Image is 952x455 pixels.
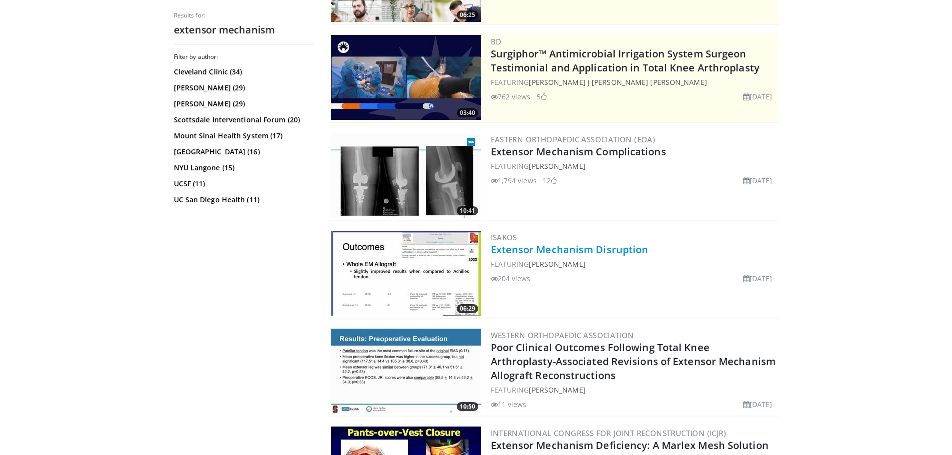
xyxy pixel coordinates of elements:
a: 10:50 [331,329,481,414]
li: 204 views [491,273,531,284]
span: 10:41 [457,206,478,215]
h3: Filter by author: [174,53,314,61]
a: [PERSON_NAME] [529,259,585,269]
img: 70422da6-974a-44ac-bf9d-78c82a89d891.300x170_q85_crop-smart_upscale.jpg [331,35,481,120]
li: [DATE] [743,273,773,284]
a: Extensor Mechanism Complications [491,145,666,158]
a: UCSF (11) [174,179,311,189]
a: 03:40 [331,35,481,120]
h2: extensor mechanism [174,23,314,36]
a: ISAKOS [491,232,517,242]
a: International Congress for Joint Reconstruction (ICJR) [491,428,727,438]
a: Eastern Orthopaedic Association (EOA) [491,134,656,144]
a: Surgiphor™ Antimicrobial Irrigation System Surgeon Testimonial and Application in Total Knee Arth... [491,47,760,74]
a: Extensor Mechanism Deficiency: A Marlex Mesh Solution [491,439,769,452]
a: Western Orthopaedic Association [491,330,634,340]
a: NYU Langone (15) [174,163,311,173]
p: Results for: [174,11,314,19]
a: Poor Clinical Outcomes Following Total Knee Arthroplasty-Associated Revisions of Extensor Mechani... [491,341,776,382]
li: 762 views [491,91,531,102]
a: [PERSON_NAME] (29) [174,99,311,109]
a: 10:41 [331,133,481,218]
li: 5 [537,91,547,102]
div: FEATURING [491,259,777,269]
li: 11 views [491,399,527,410]
div: FEATURING [491,385,777,395]
span: 10:50 [457,402,478,411]
a: [PERSON_NAME] J [PERSON_NAME] [PERSON_NAME] [529,77,707,87]
span: 06:25 [457,10,478,19]
a: Cleveland Clinic (34) [174,67,311,77]
li: 12 [543,175,557,186]
a: [PERSON_NAME] [529,385,585,395]
div: FEATURING [491,77,777,87]
li: [DATE] [743,91,773,102]
img: b97f3ed8-2ebe-473e-92c1-7a4e387d9769.300x170_q85_crop-smart_upscale.jpg [331,329,481,414]
div: FEATURING [491,161,777,171]
span: 03:40 [457,108,478,117]
a: Mount Sinai Health System (17) [174,131,311,141]
a: Extensor Mechanism Disruption [491,243,649,256]
a: 06:29 [331,231,481,316]
a: BD [491,36,502,46]
a: [GEOGRAPHIC_DATA] (16) [174,147,311,157]
li: 1,794 views [491,175,537,186]
span: 06:29 [457,304,478,313]
a: [PERSON_NAME] [529,161,585,171]
li: [DATE] [743,175,773,186]
img: 1c94062d-22e4-49fd-bf0f-879a53351a40.300x170_q85_crop-smart_upscale.jpg [331,231,481,316]
a: Scottsdale Interventional Forum (20) [174,115,311,125]
a: [PERSON_NAME] (29) [174,83,311,93]
img: d51fc448-904c-41f8-b603-0172f6ba7be3.300x170_q85_crop-smart_upscale.jpg [331,133,481,218]
li: [DATE] [743,399,773,410]
a: UC San Diego Health (11) [174,195,311,205]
